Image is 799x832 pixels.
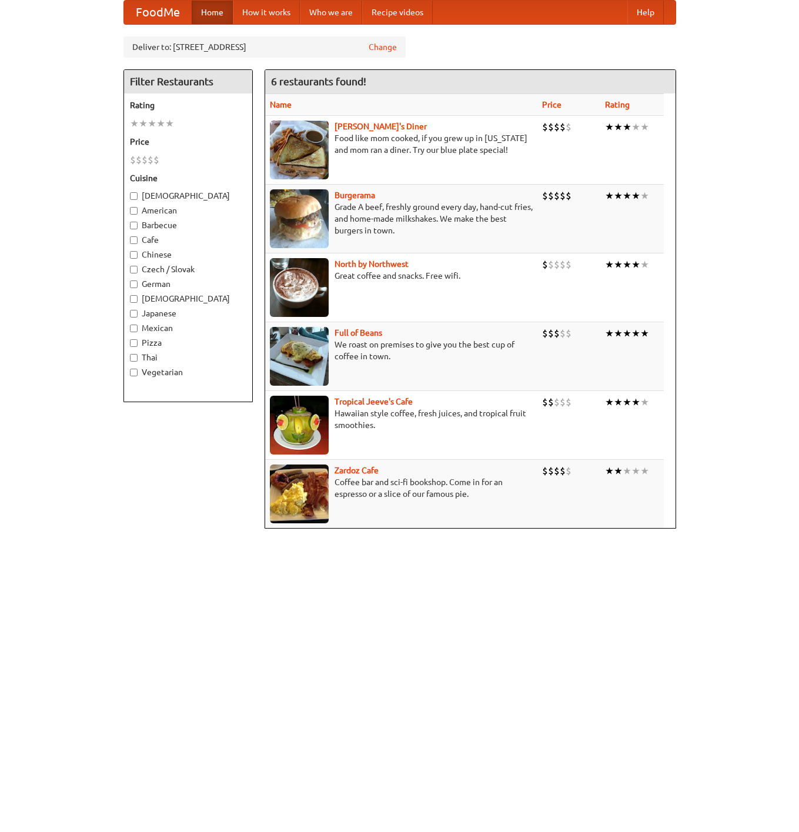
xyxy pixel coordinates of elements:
[623,465,631,477] li: ★
[165,117,174,130] li: ★
[623,189,631,202] li: ★
[130,266,138,273] input: Czech / Slovak
[130,219,246,231] label: Barbecue
[542,465,548,477] li: $
[554,258,560,271] li: $
[631,465,640,477] li: ★
[233,1,300,24] a: How it works
[130,293,246,305] label: [DEMOGRAPHIC_DATA]
[130,251,138,259] input: Chinese
[548,327,554,340] li: $
[124,70,252,93] h4: Filter Restaurants
[136,153,142,166] li: $
[560,258,566,271] li: $
[566,327,571,340] li: $
[566,396,571,409] li: $
[130,278,246,290] label: German
[566,258,571,271] li: $
[130,249,246,260] label: Chinese
[542,100,561,109] a: Price
[335,397,413,406] a: Tropical Jeeve's Cafe
[130,337,246,349] label: Pizza
[554,121,560,133] li: $
[548,189,554,202] li: $
[605,396,614,409] li: ★
[554,396,560,409] li: $
[270,201,533,236] p: Grade A beef, freshly ground every day, hand-cut fries, and home-made milkshakes. We make the bes...
[605,100,630,109] a: Rating
[631,396,640,409] li: ★
[153,153,159,166] li: $
[554,465,560,477] li: $
[548,465,554,477] li: $
[270,270,533,282] p: Great coffee and snacks. Free wifi.
[130,172,246,184] h5: Cuisine
[148,153,153,166] li: $
[640,258,649,271] li: ★
[130,322,246,334] label: Mexican
[614,396,623,409] li: ★
[640,121,649,133] li: ★
[130,310,138,318] input: Japanese
[148,117,156,130] li: ★
[270,476,533,500] p: Coffee bar and sci-fi bookshop. Come in for an espresso or a slice of our famous pie.
[130,190,246,202] label: [DEMOGRAPHIC_DATA]
[640,465,649,477] li: ★
[623,327,631,340] li: ★
[270,327,329,386] img: beans.jpg
[123,36,406,58] div: Deliver to: [STREET_ADDRESS]
[130,339,138,347] input: Pizza
[554,189,560,202] li: $
[566,189,571,202] li: $
[614,121,623,133] li: ★
[130,354,138,362] input: Thai
[605,189,614,202] li: ★
[560,189,566,202] li: $
[130,295,138,303] input: [DEMOGRAPHIC_DATA]
[605,327,614,340] li: ★
[614,327,623,340] li: ★
[300,1,362,24] a: Who we are
[192,1,233,24] a: Home
[270,100,292,109] a: Name
[335,259,409,269] a: North by Northwest
[270,465,329,523] img: zardoz.jpg
[614,258,623,271] li: ★
[270,132,533,156] p: Food like mom cooked, if you grew up in [US_STATE] and mom ran a diner. Try our blue plate special!
[130,205,246,216] label: American
[560,327,566,340] li: $
[605,258,614,271] li: ★
[130,234,246,246] label: Cafe
[335,191,375,200] a: Burgerama
[130,153,136,166] li: $
[335,466,379,475] a: Zardoz Cafe
[130,99,246,111] h5: Rating
[335,122,427,131] a: [PERSON_NAME]'s Diner
[130,222,138,229] input: Barbecue
[542,327,548,340] li: $
[614,465,623,477] li: ★
[142,153,148,166] li: $
[631,258,640,271] li: ★
[631,327,640,340] li: ★
[548,258,554,271] li: $
[554,327,560,340] li: $
[566,465,571,477] li: $
[627,1,664,24] a: Help
[130,192,138,200] input: [DEMOGRAPHIC_DATA]
[156,117,165,130] li: ★
[548,396,554,409] li: $
[548,121,554,133] li: $
[130,369,138,376] input: Vegetarian
[566,121,571,133] li: $
[130,352,246,363] label: Thai
[270,407,533,431] p: Hawaiian style coffee, fresh juices, and tropical fruit smoothies.
[130,136,246,148] h5: Price
[560,465,566,477] li: $
[270,189,329,248] img: burgerama.jpg
[623,121,631,133] li: ★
